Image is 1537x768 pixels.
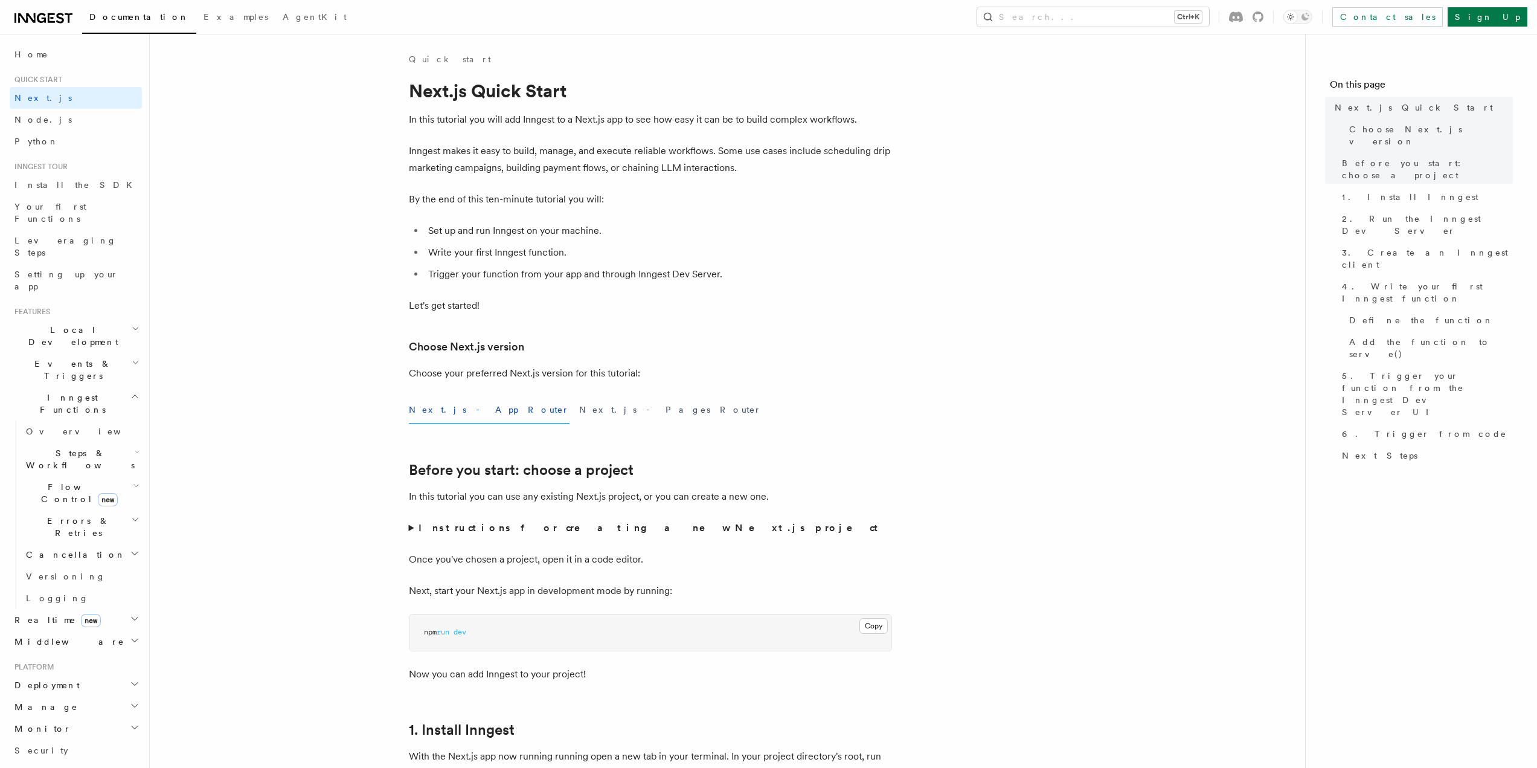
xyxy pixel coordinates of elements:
[409,365,892,382] p: Choose your preferred Next.js version for this tutorial:
[1330,77,1513,97] h4: On this page
[1342,280,1513,305] span: 4. Write your first Inngest function
[10,131,142,152] a: Python
[409,551,892,568] p: Once you've chosen a project, open it in a code editor.
[283,12,347,22] span: AgentKit
[10,162,68,172] span: Inngest tour
[10,696,142,718] button: Manage
[10,44,142,65] a: Home
[409,666,892,683] p: Now you can add Inngest to your project!
[437,628,449,636] span: run
[1349,123,1513,147] span: Choose Next.js version
[14,93,72,103] span: Next.js
[14,180,140,190] span: Install the SDK
[10,421,142,609] div: Inngest Functions
[98,493,118,506] span: new
[82,4,196,34] a: Documentation
[409,396,570,424] button: Next.js - App Router
[21,442,142,476] button: Steps & Workflows
[1349,314,1494,326] span: Define the function
[1337,152,1513,186] a: Before you start: choose a project
[10,75,62,85] span: Quick start
[14,746,68,755] span: Security
[10,662,54,672] span: Platform
[26,572,106,581] span: Versioning
[859,618,888,634] button: Copy
[1342,213,1513,237] span: 2. Run the Inngest Dev Server
[1337,186,1513,208] a: 1. Install Inngest
[10,392,130,416] span: Inngest Functions
[409,143,892,176] p: Inngest makes it easy to build, manage, and execute reliable workflows. Some use cases include sc...
[21,476,142,510] button: Flow Controlnew
[1342,157,1513,181] span: Before you start: choose a project
[10,87,142,109] a: Next.js
[10,307,50,317] span: Features
[10,679,80,691] span: Deployment
[89,12,189,22] span: Documentation
[10,109,142,131] a: Node.js
[425,266,892,283] li: Trigger your function from your app and through Inngest Dev Server.
[1332,7,1443,27] a: Contact sales
[409,111,892,128] p: In this tutorial you will add Inngest to a Next.js app to see how easy it can be to build complex...
[10,636,124,648] span: Middleware
[409,53,491,65] a: Quick start
[21,587,142,609] a: Logging
[26,593,89,603] span: Logging
[1337,276,1513,309] a: 4. Write your first Inngest function
[425,244,892,261] li: Write your first Inngest function.
[409,721,515,738] a: 1. Install Inngest
[1344,118,1513,152] a: Choose Next.js version
[409,520,892,537] summary: Instructions for creating a new Next.js project
[409,191,892,208] p: By the end of this ten-minute tutorial you will:
[21,549,126,561] span: Cancellation
[977,7,1209,27] button: Search...Ctrl+K
[21,481,133,505] span: Flow Control
[409,297,892,314] p: Let's get started!
[1342,428,1507,440] span: 6. Trigger from code
[21,447,135,471] span: Steps & Workflows
[1342,191,1478,203] span: 1. Install Inngest
[409,462,634,479] a: Before you start: choose a project
[419,522,883,534] strong: Instructions for creating a new Next.js project
[409,80,892,102] h1: Next.js Quick Start
[21,510,142,544] button: Errors & Retries
[14,137,59,146] span: Python
[1342,450,1417,462] span: Next Steps
[454,628,466,636] span: dev
[196,4,275,33] a: Examples
[424,628,437,636] span: npm
[1448,7,1527,27] a: Sign Up
[21,566,142,587] a: Versioning
[1330,97,1513,118] a: Next.js Quick Start
[1342,370,1513,418] span: 5. Trigger your function from the Inngest Dev Server UI
[10,263,142,297] a: Setting up your app
[409,338,524,355] a: Choose Next.js version
[1344,309,1513,331] a: Define the function
[1337,208,1513,242] a: 2. Run the Inngest Dev Server
[10,319,142,353] button: Local Development
[10,718,142,740] button: Monitor
[26,427,150,436] span: Overview
[21,421,142,442] a: Overview
[10,701,78,713] span: Manage
[409,582,892,599] p: Next, start your Next.js app in development mode by running:
[1342,247,1513,271] span: 3. Create an Inngest client
[21,544,142,566] button: Cancellation
[10,609,142,631] button: Realtimenew
[14,48,48,60] span: Home
[1283,10,1312,24] button: Toggle dark mode
[10,358,132,382] span: Events & Triggers
[10,353,142,387] button: Events & Triggers
[10,230,142,263] a: Leveraging Steps
[10,723,71,735] span: Monitor
[409,488,892,505] p: In this tutorial you can use any existing Next.js project, or you can create a new one.
[1337,445,1513,466] a: Next Steps
[10,740,142,761] a: Security
[10,614,101,626] span: Realtime
[10,174,142,196] a: Install the SDK
[275,4,354,33] a: AgentKit
[14,236,117,257] span: Leveraging Steps
[14,115,72,124] span: Node.js
[21,515,131,539] span: Errors & Retries
[1175,11,1202,23] kbd: Ctrl+K
[14,202,86,224] span: Your first Functions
